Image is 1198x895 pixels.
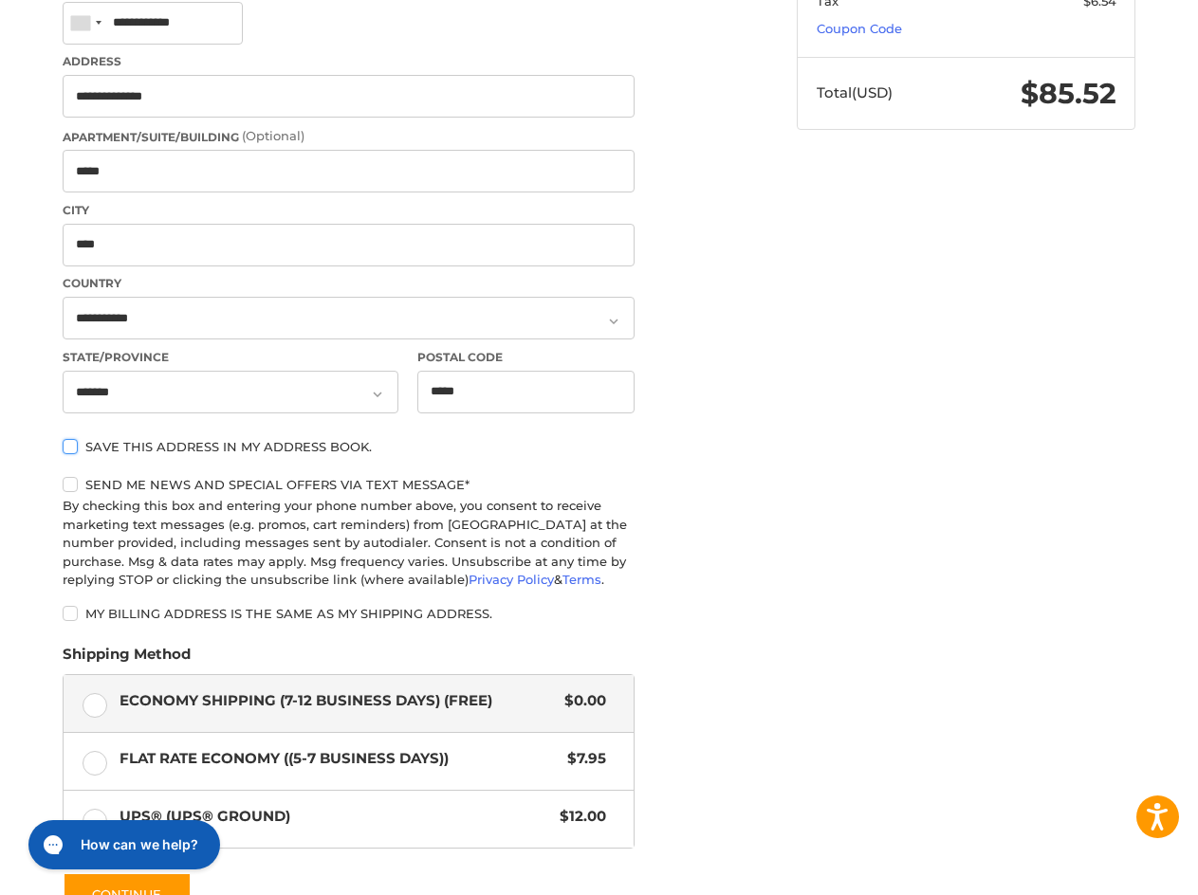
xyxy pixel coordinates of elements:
[120,806,551,828] span: UPS® (UPS® Ground)
[63,497,635,590] div: By checking this box and entering your phone number above, you consent to receive marketing text ...
[242,128,304,143] small: (Optional)
[63,53,635,70] label: Address
[120,690,556,712] span: Economy Shipping (7-12 Business Days) (Free)
[817,21,902,36] a: Coupon Code
[63,202,635,219] label: City
[469,572,554,587] a: Privacy Policy
[19,813,226,876] iframe: Gorgias live chat messenger
[63,644,191,674] legend: Shipping Method
[63,439,635,454] label: Save this address in my address book.
[63,349,398,366] label: State/Province
[63,275,635,292] label: Country
[555,690,606,712] span: $0.00
[550,806,606,828] span: $12.00
[63,606,635,621] label: My billing address is the same as my shipping address.
[417,349,636,366] label: Postal Code
[817,83,893,101] span: Total (USD)
[63,127,635,146] label: Apartment/Suite/Building
[558,748,606,770] span: $7.95
[120,748,559,770] span: Flat Rate Economy ((5-7 Business Days))
[63,477,635,492] label: Send me news and special offers via text message*
[1021,76,1116,111] span: $85.52
[562,572,601,587] a: Terms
